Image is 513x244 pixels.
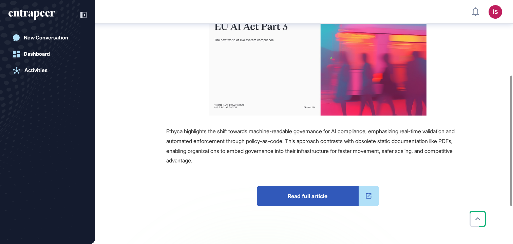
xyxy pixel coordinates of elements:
[8,64,87,77] a: Activities
[209,2,426,116] img: The Eu Ai Act Is Defining The New Infrastructure Needs For Compliance
[489,5,502,19] button: İS
[24,51,50,57] div: Dashboard
[257,186,379,206] a: Read full article
[8,31,87,45] a: New Conversation
[24,67,47,73] div: Activities
[8,10,55,20] div: entrapeer-logo
[24,35,68,41] div: New Conversation
[166,128,455,164] span: Ethyca highlights the shift towards machine-readable governance for AI compliance, emphasizing re...
[8,47,87,61] a: Dashboard
[257,186,359,206] span: Read full article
